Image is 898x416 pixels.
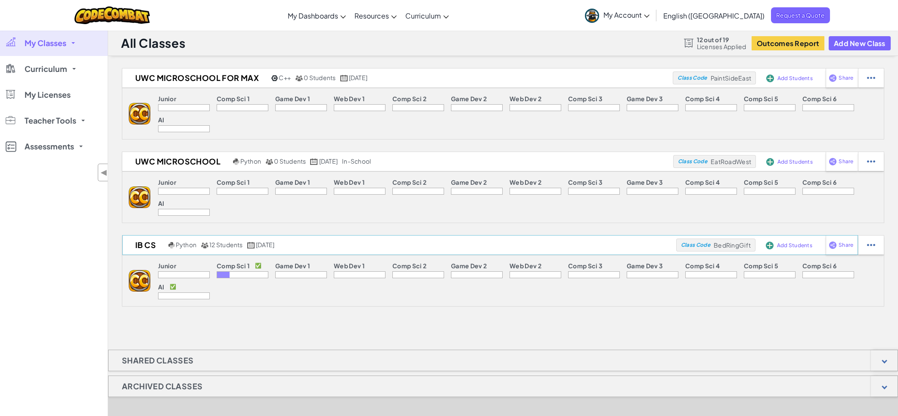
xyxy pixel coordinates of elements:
div: in-school [342,158,371,165]
span: Python [176,241,196,248]
a: English ([GEOGRAPHIC_DATA]) [659,4,769,27]
span: [DATE] [349,74,367,81]
span: 12 Students [209,241,243,248]
span: Licenses Applied [697,43,746,50]
span: Class Code [681,242,710,248]
p: Web Dev 1 [334,95,365,102]
a: Curriculum [401,4,453,27]
img: IconShare_Purple.svg [829,241,837,249]
p: Game Dev 2 [451,262,487,269]
p: Game Dev 1 [275,179,310,186]
img: avatar [585,9,599,23]
img: logo [129,103,150,124]
p: Comp Sci 3 [568,179,603,186]
span: Class Code [678,159,707,164]
a: IB CS Python 12 Students [DATE] [122,239,676,251]
p: ✅ [255,262,261,269]
span: My Classes [25,39,66,47]
p: Web Dev 2 [510,95,541,102]
img: calendar.svg [310,158,318,165]
img: CodeCombat logo [75,6,150,24]
h2: UWC Microschool for Max [122,71,269,84]
p: Junior [158,95,176,102]
a: Request a Quote [771,7,830,23]
a: My Account [581,2,654,29]
span: Curriculum [25,65,67,73]
span: 0 Students [304,74,336,81]
img: IconStudentEllipsis.svg [867,74,875,82]
p: Game Dev 1 [275,262,310,269]
p: Comp Sci 6 [802,95,836,102]
span: Share [839,75,853,81]
h1: All Classes [121,35,185,51]
span: Add Students [777,243,812,248]
span: C++ [279,74,291,81]
img: IconShare_Purple.svg [829,74,837,82]
p: Comp Sci 6 [802,262,836,269]
a: UWC Microschool for Max C++ 0 Students [DATE] [122,71,673,84]
span: 0 Students [274,157,306,165]
span: Curriculum [405,11,441,20]
img: calendar.svg [340,75,348,81]
span: 12 out of 19 [697,36,746,43]
span: PaintSideEast [711,74,751,82]
p: Game Dev 3 [627,95,663,102]
img: IconAddStudents.svg [766,75,774,82]
img: MultipleUsers.png [201,242,208,248]
span: EatRoadWest [711,158,751,165]
img: IconStudentEllipsis.svg [867,241,875,249]
p: Comp Sci 2 [392,95,426,102]
p: AI [158,116,165,123]
span: BedRingGift [714,241,751,249]
a: My Dashboards [283,4,350,27]
p: Comp Sci 5 [744,179,778,186]
span: My Licenses [25,91,71,99]
p: Comp Sci 3 [568,262,603,269]
img: IconShare_Purple.svg [829,158,837,165]
img: IconAddStudents.svg [766,242,774,249]
h2: IB CS [122,239,166,251]
img: MultipleUsers.png [265,158,273,165]
p: Comp Sci 4 [685,179,720,186]
h1: Shared Classes [109,350,207,371]
p: Comp Sci 1 [217,262,250,269]
p: Junior [158,179,176,186]
button: Add New Class [829,36,891,50]
img: python.png [168,242,175,248]
img: MultipleUsers.png [295,75,303,81]
span: Class Code [677,75,707,81]
span: Share [839,159,853,164]
span: Add Students [777,76,813,81]
p: ✅ [170,283,176,290]
p: Comp Sci 3 [568,95,603,102]
h2: UWC Microschool [122,155,231,168]
img: cpp.png [271,75,278,81]
p: Comp Sci 5 [744,262,778,269]
a: UWC Microschool Python 0 Students [DATE] in-school [122,155,673,168]
p: AI [158,200,165,207]
h1: Archived Classes [109,376,216,397]
span: ◀ [100,166,108,179]
p: Web Dev 1 [334,179,365,186]
p: Game Dev 1 [275,95,310,102]
span: [DATE] [256,241,274,248]
p: Web Dev 2 [510,179,541,186]
p: AI [158,283,165,290]
button: Outcomes Report [752,36,824,50]
p: Comp Sci 2 [392,262,426,269]
p: Comp Sci 5 [744,95,778,102]
a: Resources [350,4,401,27]
p: Comp Sci 2 [392,179,426,186]
span: English ([GEOGRAPHIC_DATA]) [663,11,764,20]
img: python.png [233,158,239,165]
p: Junior [158,262,176,269]
img: IconStudentEllipsis.svg [867,158,875,165]
img: logo [129,186,150,208]
p: Comp Sci 6 [802,179,836,186]
img: IconAddStudents.svg [766,158,774,166]
span: Teacher Tools [25,117,76,124]
span: Resources [354,11,389,20]
span: Add Students [777,159,813,165]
